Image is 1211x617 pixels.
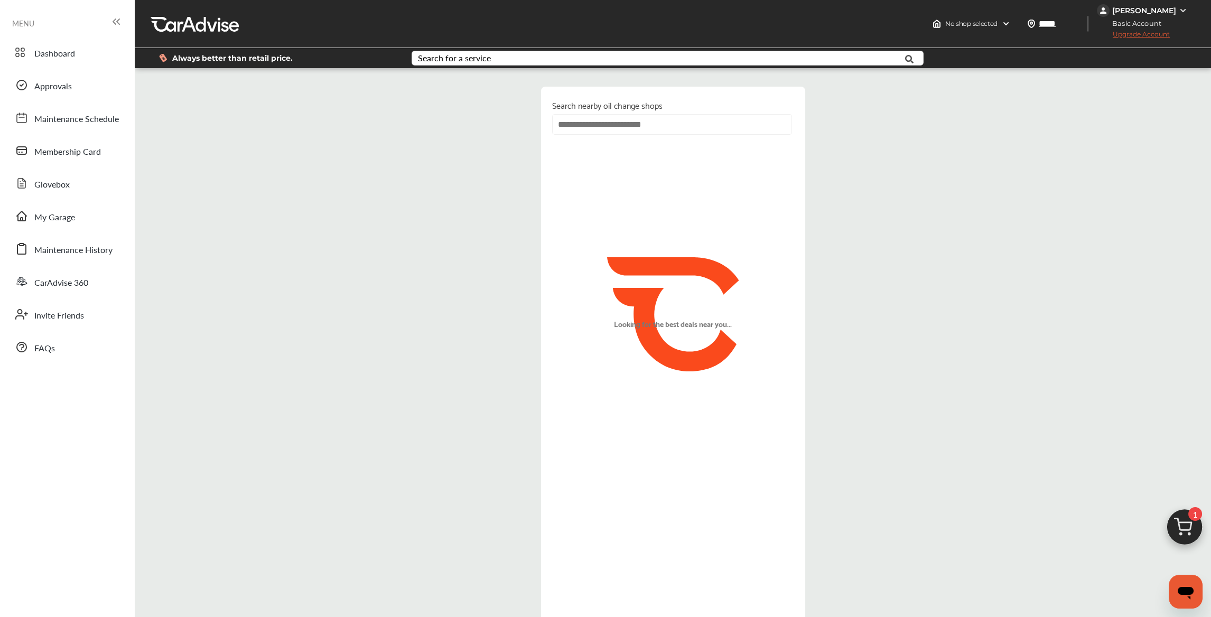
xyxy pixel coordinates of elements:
[1087,16,1088,32] img: header-divider.bc55588e.svg
[1027,20,1036,28] img: location_vector.a44bc228.svg
[34,113,119,126] span: Maintenance Schedule
[1097,30,1170,43] span: Upgrade Account
[34,244,113,257] span: Maintenance History
[10,170,124,197] a: Glovebox
[945,20,998,28] span: No shop selected
[159,53,167,62] img: dollor_label_vector.a70140d1.svg
[614,317,732,330] p: Looking for the best deals near you...
[1159,504,1210,555] img: cart_icon.3d0951e8.svg
[34,145,101,159] span: Membership Card
[1179,6,1187,15] img: WGsFRI8htEPBVLJbROoPRyZpYNWhNONpIPPETTm6eUC0GeLEiAAAAAElFTkSuQmCC
[10,202,124,230] a: My Garage
[34,276,88,290] span: CarAdvise 360
[1097,4,1110,17] img: jVpblrzwTbfkPYzPPzSLxeg0AAAAASUVORK5CYII=
[10,268,124,295] a: CarAdvise 360
[1112,6,1176,15] div: [PERSON_NAME]
[10,235,124,263] a: Maintenance History
[10,71,124,99] a: Approvals
[933,20,941,28] img: header-home-logo.8d720a4f.svg
[34,309,84,323] span: Invite Friends
[1098,18,1169,29] span: Basic Account
[1169,575,1203,609] iframe: Button to launch messaging window
[12,19,34,27] span: MENU
[552,98,794,112] p: Search nearby oil change shops
[172,54,293,62] span: Always better than retail price.
[1002,20,1010,28] img: header-down-arrow.9dd2ce7d.svg
[10,39,124,66] a: Dashboard
[1188,507,1202,521] span: 1
[34,342,55,356] span: FAQs
[10,137,124,164] a: Membership Card
[34,47,75,61] span: Dashboard
[34,211,75,225] span: My Garage
[34,178,70,192] span: Glovebox
[34,80,72,94] span: Approvals
[10,104,124,132] a: Maintenance Schedule
[10,333,124,361] a: FAQs
[418,54,491,62] div: Search for a service
[10,301,124,328] a: Invite Friends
